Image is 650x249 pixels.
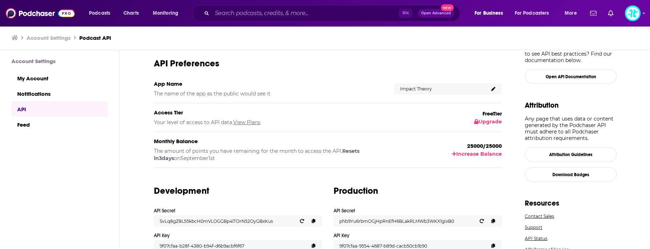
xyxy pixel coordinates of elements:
[399,9,412,18] span: ⌘ K
[421,11,451,15] span: Open Advanced
[334,185,502,196] h3: Production
[154,80,386,87] h5: App Name
[467,142,502,149] p: 25000 / 25000
[334,232,496,239] h4: API Key
[89,8,110,18] span: Podcasts
[27,34,71,41] a: Account Settings
[525,199,617,208] h1: Resources
[79,34,111,41] a: Podcast API
[470,8,512,19] button: open menu
[525,101,617,110] h1: Attribution
[400,86,485,91] p: Impact Theory
[160,219,293,224] p: SvLq8gZ8L55kbcH0mVLOGGBp4lTOrN52OyGBxKus
[339,243,485,249] p: 9f07cfaa-9554-4687-b89d-cacb50cb1b90
[418,9,454,18] button: Open AdvancedNew
[6,6,75,20] img: Podchaser - Follow, Share and Rate Podcasts
[154,138,386,145] h5: Monthly Balance
[11,58,108,65] h3: Account Settings
[560,8,586,19] button: open menu
[153,8,178,18] span: Monitoring
[154,109,386,116] h5: Access Tier
[233,119,260,126] a: View Plans
[154,185,322,196] h3: Development
[525,147,617,161] a: Attribution Guidelines
[11,117,108,132] a: Feed
[160,243,305,249] p: 9f07cfaa-b28f-4380-b94f-d6b9acbf6f67
[587,7,599,19] a: Show notifications dropdown
[525,236,617,241] a: API Status
[154,208,316,214] h4: API Secret
[525,213,617,219] a: Contact Sales
[515,8,549,18] span: For Podcasters
[625,5,641,21] span: Logged in as ImpactTheory
[625,5,641,21] button: Show profile menu
[525,69,617,84] a: Open API Documentation
[441,4,454,11] span: New
[84,8,119,19] button: open menu
[452,151,502,157] button: Increase Balance
[11,101,108,117] a: API
[510,8,560,19] button: open menu
[565,8,577,18] span: More
[199,5,467,22] div: Search podcasts, credits, & more...
[525,167,617,182] a: Download Badges
[605,7,616,19] a: Show notifications dropdown
[339,219,473,224] p: phb9Yu6rbmOGjHpRnEfH6BLakRLMWb3WKX1gIxB0
[334,208,496,214] h4: API Secret
[154,58,502,69] h3: API Preferences
[474,110,502,117] p: Free Tier
[11,70,108,86] a: My Account
[475,8,503,18] span: For Business
[154,147,386,162] h5: The amount of points you have remaining for the month to access the API. on September 1st
[148,8,188,19] button: open menu
[525,225,617,230] a: Support
[11,86,108,101] a: Notifications
[119,8,143,19] a: Charts
[123,8,139,18] span: Charts
[525,116,617,141] p: Any page that uses data or content generated by the Podchaser API must adhere to all Podchaser at...
[154,232,316,239] h4: API Key
[212,8,399,19] input: Search podcasts, credits, & more...
[154,119,386,126] h5: Your level of access to API data.
[625,5,641,21] img: User Profile
[154,90,386,97] h5: The name of the app as the public would see it
[474,118,502,125] button: Upgrade
[525,44,617,64] p: Need help getting started or want to see API best practices? Find our documentation below.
